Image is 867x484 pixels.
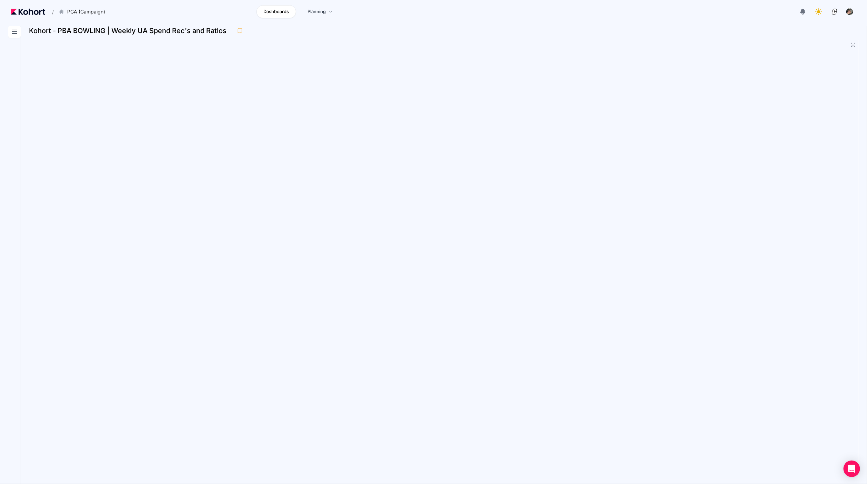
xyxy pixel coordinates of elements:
h3: Kohort - PBA BOWLING | Weekly UA Spend Rec's and Ratios [29,27,231,34]
span: / [47,8,54,16]
img: logo_ConcreteSoftwareLogo_20230810134128192030.png [831,8,838,15]
button: PGA (Campaign) [55,6,112,18]
a: Planning [300,5,340,18]
button: Fullscreen [850,42,856,48]
span: PGA (Campaign) [67,8,105,15]
span: Planning [308,8,326,15]
a: Dashboards [256,5,296,18]
img: Kohort logo [11,9,45,15]
div: Open Intercom Messenger [844,461,860,477]
span: Dashboards [263,8,289,15]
